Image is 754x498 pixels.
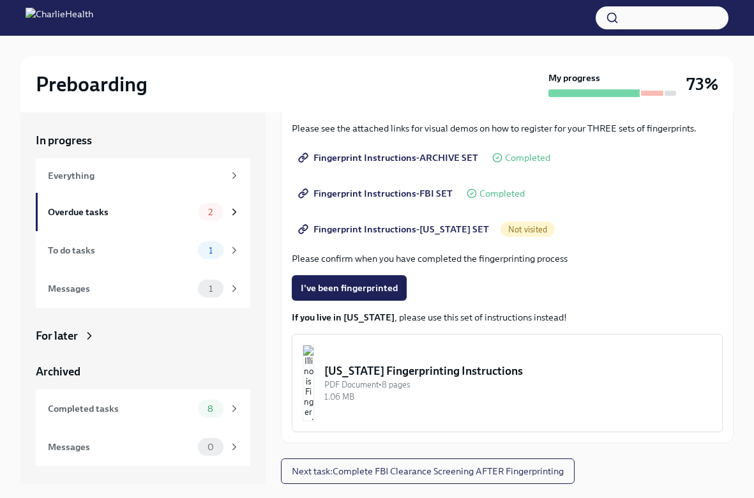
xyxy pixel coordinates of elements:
h3: 73% [686,73,718,96]
p: , please use this set of instructions instead! [292,311,723,324]
a: Messages1 [36,269,250,308]
div: For later [36,328,78,343]
a: Overdue tasks2 [36,193,250,231]
span: 1 [201,284,220,294]
a: Everything [36,158,250,193]
span: 2 [200,207,220,217]
span: 1 [201,246,220,255]
a: Fingerprint Instructions-FBI SET [292,181,462,206]
strong: If you live in [US_STATE] [292,312,395,323]
span: Completed [479,189,525,199]
span: Next task : Complete FBI Clearance Screening AFTER Fingerprinting [292,465,564,478]
span: Completed [505,153,550,163]
span: Fingerprint Instructions-ARCHIVE SET [301,151,478,164]
button: I've been fingerprinted [292,275,407,301]
div: Messages [48,282,193,296]
button: Next task:Complete FBI Clearance Screening AFTER Fingerprinting [281,458,575,484]
span: 0 [200,442,222,452]
a: Completed tasks8 [36,389,250,428]
span: Fingerprint Instructions-[US_STATE] SET [301,223,489,236]
a: In progress [36,133,250,148]
h2: Preboarding [36,72,147,97]
strong: My progress [548,72,600,84]
span: 8 [200,404,221,414]
p: Please confirm when you have completed the fingerprinting process [292,252,723,265]
span: Fingerprint Instructions-FBI SET [301,187,453,200]
div: 1.06 MB [324,391,712,403]
a: Fingerprint Instructions-[US_STATE] SET [292,216,498,242]
div: Overdue tasks [48,205,193,219]
div: Everything [48,169,223,183]
div: [US_STATE] Fingerprinting Instructions [324,363,712,379]
a: To do tasks1 [36,231,250,269]
div: Messages [48,440,193,454]
a: For later [36,328,250,343]
span: Not visited [501,225,555,234]
p: Please see the attached links for visual demos on how to register for your THREE sets of fingerpr... [292,122,723,135]
img: CharlieHealth [26,8,93,28]
a: Messages0 [36,428,250,466]
div: PDF Document • 8 pages [324,379,712,391]
button: [US_STATE] Fingerprinting InstructionsPDF Document•8 pages1.06 MB [292,334,723,432]
span: I've been fingerprinted [301,282,398,294]
a: Archived [36,364,250,379]
div: Completed tasks [48,402,193,416]
a: Fingerprint Instructions-ARCHIVE SET [292,145,487,170]
div: To do tasks [48,243,193,257]
img: Illinois Fingerprinting Instructions [303,345,314,421]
